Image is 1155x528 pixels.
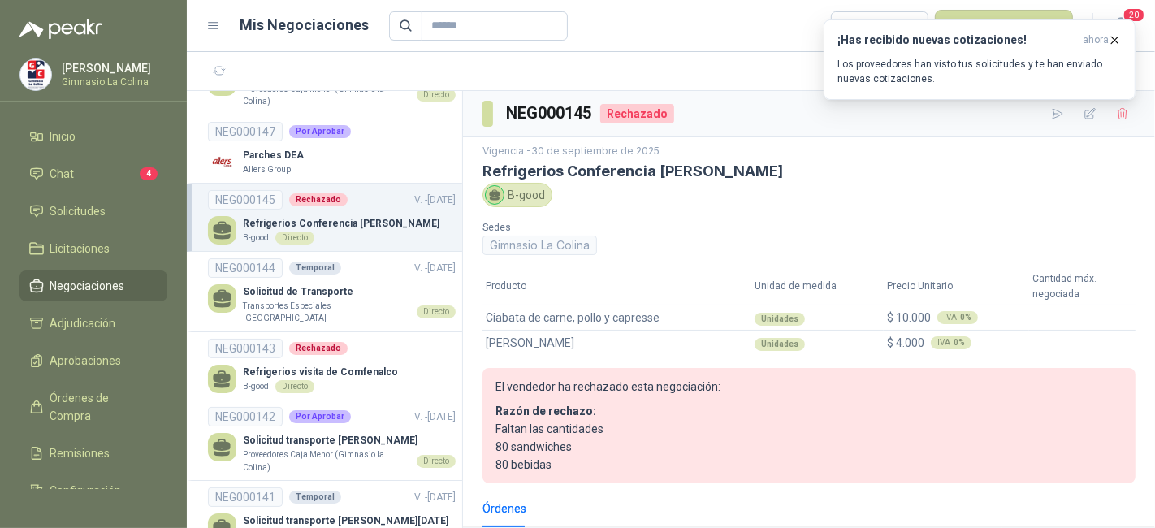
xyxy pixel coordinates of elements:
p: [PERSON_NAME] [62,63,163,74]
span: V. - [DATE] [414,491,456,503]
div: NEG000142 [208,407,283,426]
div: Directo [275,380,314,393]
div: Órdenes [482,500,526,517]
p: B-good [243,380,269,393]
h3: NEG000145 [506,101,594,126]
div: Directo [417,89,456,102]
span: Adjudicación [50,314,116,332]
span: V. - [DATE] [414,194,456,206]
b: 0 % [954,339,965,347]
span: Configuración [50,482,122,500]
h1: Mis Negociaciones [240,14,370,37]
p: Gimnasio La Colina [62,77,163,87]
button: ¡Has recibido nuevas cotizaciones!ahora Los proveedores han visto tus solicitudes y te han enviad... [824,19,1136,100]
div: Por Aprobar [289,125,351,138]
div: Temporal [289,262,341,275]
h3: Refrigerios Conferencia [PERSON_NAME] [482,162,1136,180]
p: Refrigerios Conferencia [PERSON_NAME] [243,216,439,232]
p: Solicitud transporte [PERSON_NAME] [243,433,456,448]
th: Cantidad máx. negociada [1029,268,1136,305]
img: Company Logo [208,148,236,176]
div: NEG000145 [208,190,283,210]
span: Solicitudes [50,202,106,220]
div: NEG000143 [208,339,283,358]
span: $ 10.000 [887,311,931,324]
div: El vendedor ha rechazado esta negociación: [495,378,1123,402]
div: Gimnasio La Colina [482,236,597,255]
a: NEG000147Por AprobarCompany LogoParches DEAAllers Group [208,122,456,176]
div: Directo [417,455,456,468]
a: Inicio [19,121,167,152]
th: Unidad de medida [751,268,884,305]
span: Aprobaciones [50,352,122,370]
span: Órdenes de Compra [50,389,152,425]
div: Directo [417,305,456,318]
span: V. - [DATE] [414,411,456,422]
a: Chat4 [19,158,167,189]
div: Directo [275,232,314,245]
a: NEG000143RechazadoRefrigerios visita de ComfenalcoB-goodDirecto [208,339,456,393]
span: Remisiones [50,444,110,462]
button: 20 [1106,11,1136,41]
th: Producto [482,268,751,305]
div: IVA [937,311,978,324]
th: Precio Unitario [884,268,1029,305]
h3: ¡Has recibido nuevas cotizaciones! [837,33,1076,47]
p: B-good [243,232,269,245]
p: Allers Group [243,163,291,176]
a: Solicitudes [19,196,167,227]
span: V. - [DATE] [414,262,456,274]
b: Razón de rechazo: [495,405,596,418]
div: Rechazado [600,104,674,123]
div: Temporal [289,491,341,504]
a: Configuración [19,475,167,506]
p: Sedes [482,220,802,236]
p: Parches DEA [243,148,304,163]
p: Solicitud de Transporte [243,284,456,300]
img: Company Logo [20,59,51,90]
div: Rechazado [289,193,348,206]
p: Los proveedores han visto tus solicitudes y te han enviado nuevas cotizaciones. [837,57,1122,86]
a: Licitaciones [19,233,167,264]
span: Ciabata de carne, pollo y capresse [486,309,660,327]
div: Por Aprobar [289,410,351,423]
a: Adjudicación [19,308,167,339]
b: 0 % [960,314,971,322]
span: Licitaciones [50,240,110,258]
p: Transportes Especiales [GEOGRAPHIC_DATA] [243,300,410,325]
a: Remisiones [19,438,167,469]
a: NEG000142Por AprobarV. -[DATE] Solicitud transporte [PERSON_NAME]Proveedores Caja Menor (Gimnasio... [208,407,456,474]
p: Proveedores Caja Menor (Gimnasio la Colina) [243,83,410,108]
div: B-good [482,183,552,207]
a: NEG000145RechazadoV. -[DATE] Refrigerios Conferencia [PERSON_NAME]B-goodDirecto [208,190,456,245]
a: Negociaciones [19,270,167,301]
span: [PERSON_NAME] [486,334,574,352]
span: $ 4.000 [887,336,924,349]
p: Faltan las cantidades 80 sandwiches 80 bebidas [495,420,1123,474]
div: NEG000141 [208,487,283,507]
div: Unidades [755,338,805,351]
span: Chat [50,165,75,183]
span: ahora [1083,33,1109,47]
span: 4 [140,167,158,180]
div: NEG000144 [208,258,283,278]
p: Refrigerios visita de Comfenalco [243,365,398,380]
a: Órdenes de Compra [19,383,167,431]
button: Nueva negociación [935,10,1074,42]
span: Negociaciones [50,277,125,295]
p: Proveedores Caja Menor (Gimnasio la Colina) [243,448,410,474]
div: Unidades [755,313,805,326]
img: Logo peakr [19,19,102,39]
span: Todas [841,14,919,38]
span: 20 [1123,7,1145,23]
a: NEG000144TemporalV. -[DATE] Solicitud de TransporteTransportes Especiales [GEOGRAPHIC_DATA]Directo [208,258,456,325]
span: Inicio [50,128,76,145]
div: IVA [931,336,971,349]
p: Vigencia - 30 de septiembre de 2025 [482,144,1136,159]
a: Aprobaciones [19,345,167,376]
div: Rechazado [289,342,348,355]
div: NEG000147 [208,122,283,141]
